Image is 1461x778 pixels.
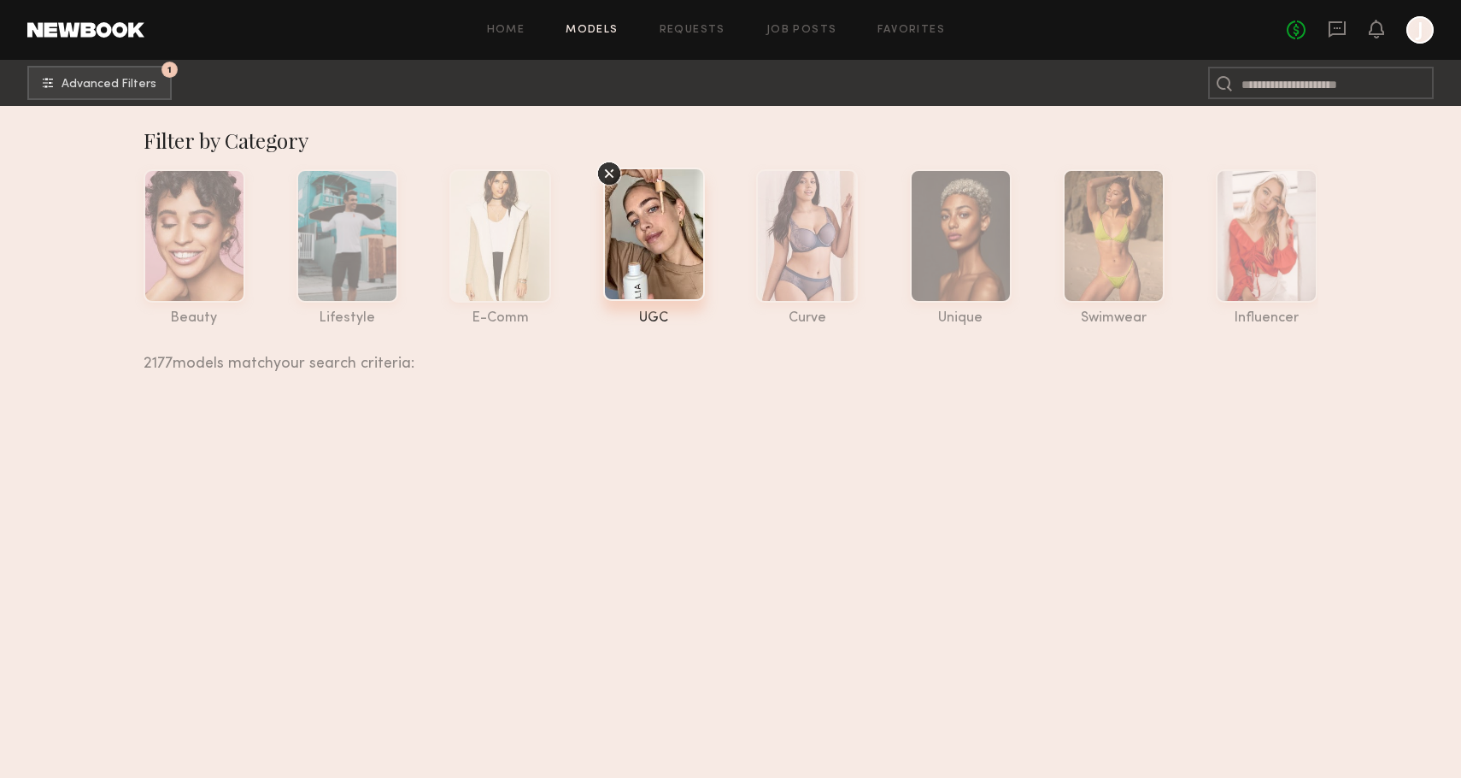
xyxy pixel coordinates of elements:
[910,311,1012,326] div: unique
[877,25,945,36] a: Favorites
[167,66,172,74] span: 1
[487,25,525,36] a: Home
[296,311,398,326] div: lifestyle
[144,336,1305,372] div: 2177 models match your search criteria:
[1216,311,1317,326] div: influencer
[603,311,705,326] div: UGC
[566,25,618,36] a: Models
[660,25,725,36] a: Requests
[144,311,245,326] div: beauty
[1063,311,1165,326] div: swimwear
[62,79,156,91] span: Advanced Filters
[766,25,837,36] a: Job Posts
[27,66,172,100] button: 1Advanced Filters
[756,311,858,326] div: curve
[1406,16,1434,44] a: J
[144,127,1318,154] div: Filter by Category
[449,311,551,326] div: e-comm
